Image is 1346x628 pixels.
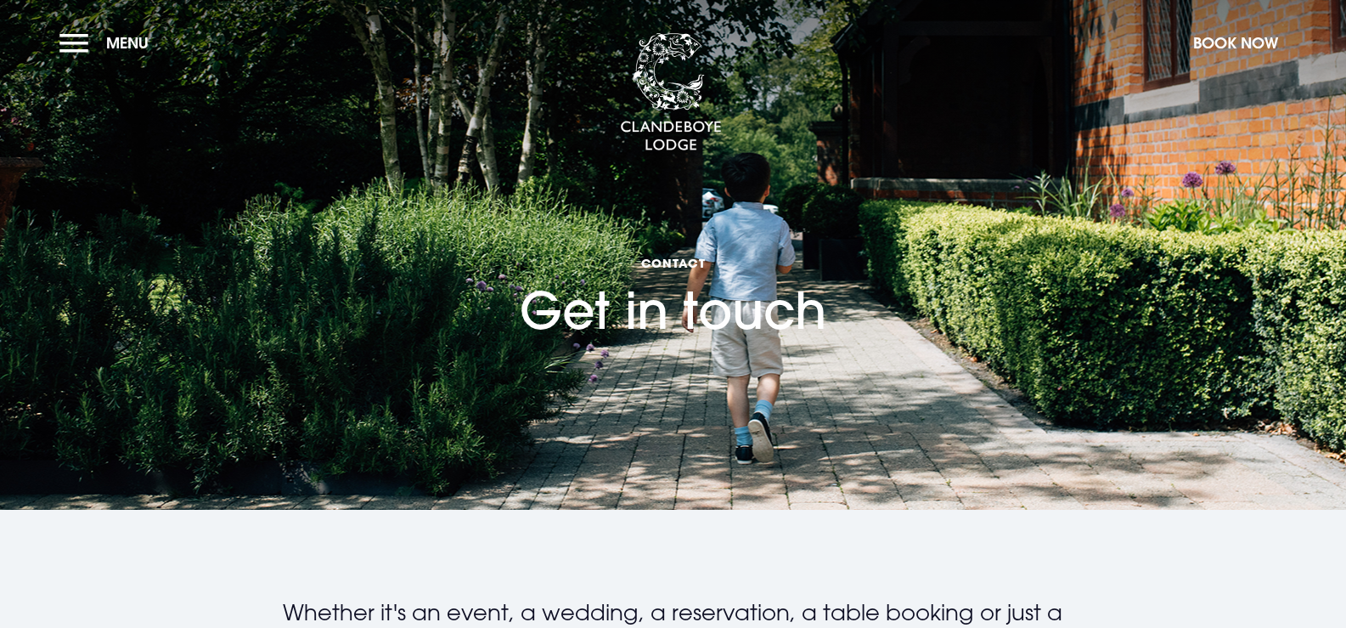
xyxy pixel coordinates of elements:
button: Book Now [1185,25,1287,61]
h1: Get in touch [520,178,826,342]
button: Menu [59,25,157,61]
img: Clandeboye Lodge [620,33,722,152]
span: Contact [520,255,826,271]
span: Menu [106,33,149,53]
